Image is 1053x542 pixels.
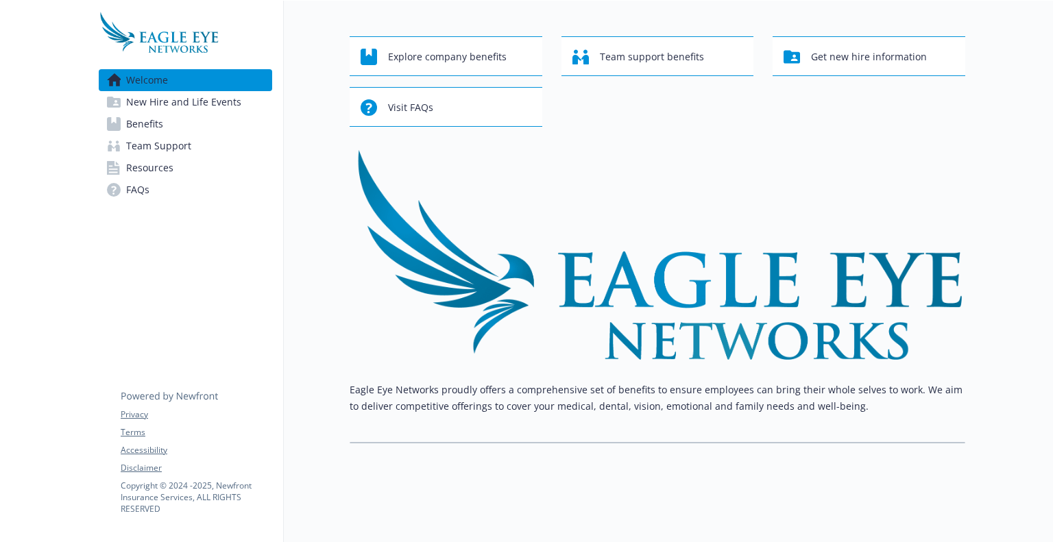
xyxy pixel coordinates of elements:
p: Eagle Eye Networks proudly offers a comprehensive set of benefits to ensure employees can bring t... [350,382,965,415]
a: Disclaimer [121,462,271,474]
a: New Hire and Life Events [99,91,272,113]
span: Team support benefits [600,44,704,70]
button: Explore company benefits [350,36,542,76]
button: Team support benefits [561,36,754,76]
span: Get new hire information [811,44,927,70]
button: Visit FAQs [350,87,542,127]
a: Team Support [99,135,272,157]
a: Privacy [121,408,271,421]
span: Benefits [126,113,163,135]
a: Benefits [99,113,272,135]
img: overview page banner [350,149,965,360]
span: Team Support [126,135,191,157]
a: FAQs [99,179,272,201]
span: New Hire and Life Events [126,91,241,113]
span: Welcome [126,69,168,91]
a: Resources [99,157,272,179]
span: Visit FAQs [388,95,433,121]
a: Terms [121,426,271,439]
span: FAQs [126,179,149,201]
p: Copyright © 2024 - 2025 , Newfront Insurance Services, ALL RIGHTS RESERVED [121,480,271,515]
span: Resources [126,157,173,179]
button: Get new hire information [773,36,965,76]
span: Explore company benefits [388,44,507,70]
a: Accessibility [121,444,271,456]
a: Welcome [99,69,272,91]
